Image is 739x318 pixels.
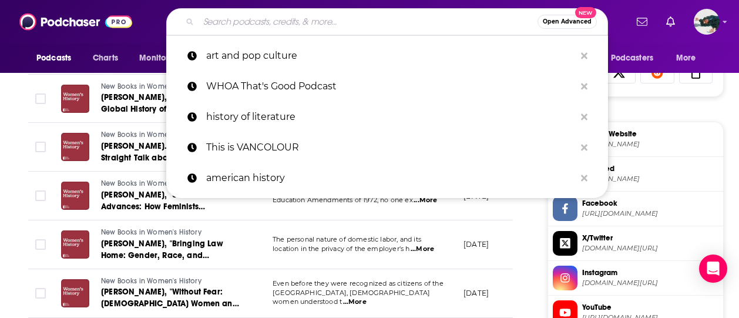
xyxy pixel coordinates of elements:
a: Charts [85,47,125,69]
span: Instagram [582,267,718,278]
span: Even before they were recognized as citizens of the [273,279,444,287]
span: Official Website [582,129,718,139]
a: [PERSON_NAME], "Without Fear: [DEMOGRAPHIC_DATA] Women and the Making of Human Rights" ([PERSON_N... [101,286,242,310]
span: Toggle select row [35,190,46,201]
a: Show notifications dropdown [632,12,652,32]
span: instagram.com/newbooksnetworkes [582,279,718,287]
p: [DATE] [463,288,489,298]
span: Facebook [582,198,718,209]
span: [PERSON_NAME], "Economica: A Global History of Women, Wealth and Power" (Seal Press, 2025) [101,92,236,126]
span: X/Twitter [582,233,718,243]
span: location in the privacy of the employer's h [273,245,409,253]
a: american history [166,163,608,193]
div: Open Intercom Messenger [699,255,727,283]
span: The personal nature of domestic labor, and its [273,235,421,243]
button: open menu [28,47,86,69]
a: This is VANCOLOUR [166,132,608,163]
span: New Books in Women's History [101,277,201,285]
span: New Books in Women's History [101,228,201,236]
span: feeds.megaphone.fm [582,175,718,183]
input: Search podcasts, credits, & more... [199,12,538,31]
button: Show profile menu [694,9,720,35]
a: [PERSON_NAME]. "On the Rocks: Straight Talk about Women and Drinking" (Rowman & [PERSON_NAME], 2022) [101,140,242,164]
span: New Books in Women's History [101,82,201,91]
span: For Podcasters [597,50,653,66]
span: https://www.facebook.com/NewBooksNetwork [582,209,718,218]
a: X/Twitter[DOMAIN_NAME][URL] [553,231,718,256]
span: newbooksnetwork.com [582,140,718,149]
span: [PERSON_NAME], "Bringing Law Home: Gender, Race, and Household Labor Rights" ([GEOGRAPHIC_DATA], ... [101,239,223,284]
span: Toggle select row [35,288,46,299]
span: [GEOGRAPHIC_DATA], [DEMOGRAPHIC_DATA] women understood t [273,289,430,306]
p: history of literature [206,102,575,132]
a: Facebook[URL][DOMAIN_NAME] [553,196,718,221]
span: YouTube [582,302,718,313]
span: Toggle select row [35,142,46,152]
span: New Books in Women's History [101,179,201,188]
button: open menu [131,47,196,69]
span: Toggle select row [35,239,46,250]
button: open menu [668,47,711,69]
button: open menu [589,47,670,69]
span: Education Amendments of 1972, no one ex [273,196,413,204]
a: art and pop culture [166,41,608,71]
a: New Books in Women's History [101,82,242,92]
a: history of literature [166,102,608,132]
span: Open Advanced [543,19,592,25]
span: Monitoring [139,50,181,66]
a: New Books in Women's History [101,179,242,189]
span: RSS Feed [582,163,718,174]
a: [PERSON_NAME], "Unlawful Advances: How Feminists Transformed Title IX" (Princeton UP, 2025) [101,189,242,213]
span: [PERSON_NAME]. "On the Rocks: Straight Talk about Women and Drinking" (Rowman & [PERSON_NAME], 2022) [101,141,230,186]
span: Podcasts [36,50,71,66]
span: ...More [411,245,434,254]
a: New Books in Women's History [101,276,242,287]
span: ...More [414,196,437,205]
a: Show notifications dropdown [661,12,680,32]
p: [DATE] [463,239,489,249]
span: Toggle select row [35,93,46,104]
span: ...More [343,297,367,307]
a: Instagram[DOMAIN_NAME][URL] [553,266,718,290]
p: This is VANCOLOUR [206,132,575,163]
a: RSS Feed[DOMAIN_NAME] [553,162,718,186]
a: New Books in Women's History [101,227,242,238]
p: american history [206,163,575,193]
img: Podchaser - Follow, Share and Rate Podcasts [19,11,132,33]
a: New Books in Women's History [101,130,242,140]
span: Charts [93,50,118,66]
a: [PERSON_NAME], "Bringing Law Home: Gender, Race, and Household Labor Rights" ([GEOGRAPHIC_DATA], ... [101,238,242,262]
a: WHOA That's Good Podcast [166,71,608,102]
span: twitter.com/NewBooksNetwork [582,244,718,253]
span: More [676,50,696,66]
a: [PERSON_NAME], "Economica: A Global History of Women, Wealth and Power" (Seal Press, 2025) [101,92,242,115]
span: New [575,7,596,18]
p: WHOA That's Good Podcast [206,71,575,102]
span: New Books in Women's History [101,130,201,139]
button: Open AdvancedNew [538,15,597,29]
img: User Profile [694,9,720,35]
p: art and pop culture [206,41,575,71]
a: Official Website[DOMAIN_NAME] [553,127,718,152]
span: Logged in as fsg.publicity [694,9,720,35]
span: [PERSON_NAME], "Unlawful Advances: How Feminists Transformed Title IX" (Princeton UP, 2025) [101,190,237,235]
div: Search podcasts, credits, & more... [166,8,608,35]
